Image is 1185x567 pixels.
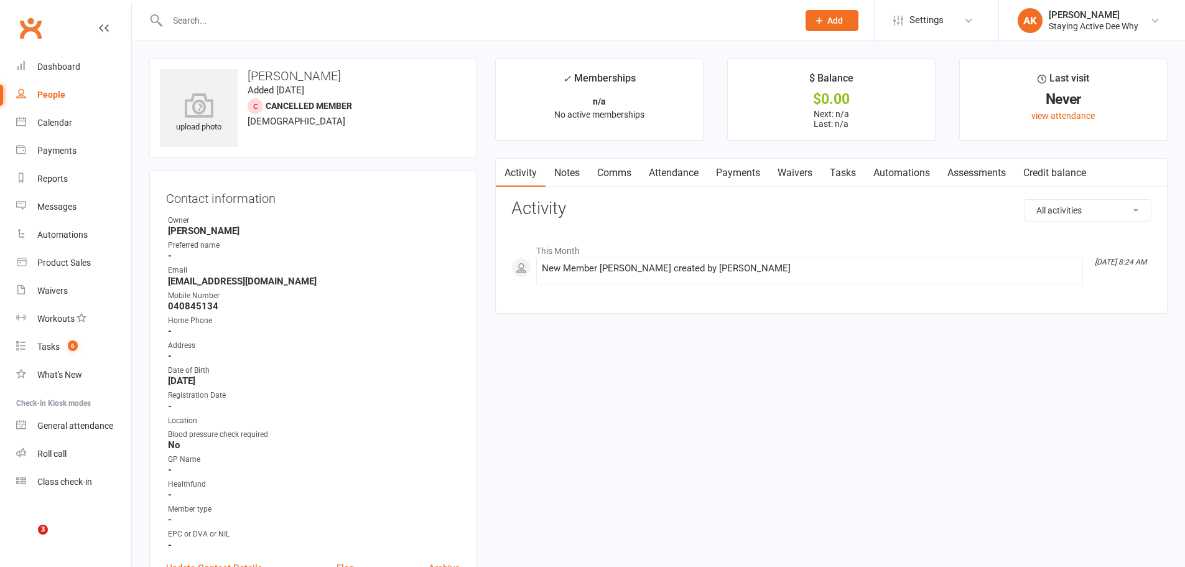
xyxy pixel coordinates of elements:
a: Tasks [821,159,865,187]
strong: No [168,439,460,451]
div: Roll call [37,449,67,459]
div: Messages [37,202,77,212]
strong: [EMAIL_ADDRESS][DOMAIN_NAME] [168,276,460,287]
a: Comms [588,159,640,187]
div: Class check-in [37,477,92,487]
div: upload photo [160,93,238,134]
h3: Contact information [166,187,460,205]
a: view attendance [1031,111,1095,121]
strong: - [168,464,460,476]
a: Dashboard [16,53,131,81]
div: Dashboard [37,62,80,72]
a: Roll call [16,440,131,468]
input: Search... [164,12,789,29]
div: New Member [PERSON_NAME] created by [PERSON_NAME] [542,263,1077,274]
div: General attendance [37,421,113,431]
strong: - [168,401,460,412]
div: Payments [37,146,77,156]
a: People [16,81,131,109]
time: Added [DATE] [248,85,304,96]
a: Automations [16,221,131,249]
div: What's New [37,370,82,380]
strong: - [168,250,460,261]
div: Last visit [1038,70,1089,93]
div: Blood pressure check required [168,429,460,441]
div: GP Name [168,454,460,466]
div: Calendar [37,118,72,128]
a: Payments [16,137,131,165]
div: [PERSON_NAME] [1049,9,1138,21]
p: Next: n/a Last: n/a [739,109,924,129]
h3: [PERSON_NAME] [160,69,466,83]
div: Location [168,415,460,427]
div: People [37,90,65,100]
strong: 040845134 [168,301,460,312]
span: No active memberships [554,110,644,119]
a: Class kiosk mode [16,468,131,496]
strong: - [168,350,460,362]
strong: - [168,514,460,525]
div: Member type [168,504,460,515]
a: Product Sales [16,249,131,277]
div: Address [168,340,460,352]
div: Product Sales [37,258,91,268]
span: [DEMOGRAPHIC_DATA] [248,116,345,127]
div: Home Phone [168,315,460,327]
strong: - [168,540,460,551]
div: $0.00 [739,93,924,106]
strong: - [168,326,460,337]
div: Memberships [563,70,636,93]
div: Date of Birth [168,365,460,377]
div: EPC or DVA or NIL [168,528,460,540]
strong: - [168,489,460,500]
a: Tasks 6 [16,333,131,361]
div: Registration Date [168,390,460,401]
div: Preferred name [168,240,460,251]
span: 6 [68,340,78,351]
div: Automations [37,230,88,240]
i: ✓ [563,73,571,85]
div: Workouts [37,314,75,324]
a: Assessments [939,159,1015,187]
div: Staying Active Dee Why [1049,21,1138,32]
a: Payments [707,159,769,187]
a: What's New [16,361,131,389]
strong: [PERSON_NAME] [168,225,460,237]
a: Automations [865,159,939,187]
h3: Activity [511,199,1151,218]
i: [DATE] 8:24 AM [1095,258,1146,266]
div: Never [971,93,1156,106]
span: Settings [909,6,944,34]
strong: [DATE] [168,375,460,387]
a: Notes [546,159,588,187]
div: Reports [37,174,68,184]
span: Add [827,16,843,26]
strong: n/a [593,96,606,106]
div: AK [1018,8,1043,33]
span: 3 [38,525,48,535]
a: Workouts [16,305,131,333]
a: General attendance kiosk mode [16,412,131,440]
div: Tasks [37,342,60,352]
a: Calendar [16,109,131,137]
iframe: Intercom live chat [12,525,42,555]
button: Add [806,10,858,31]
a: Reports [16,165,131,193]
a: Waivers [769,159,821,187]
li: This Month [511,238,1151,258]
div: Waivers [37,286,68,296]
div: $ Balance [809,70,853,93]
a: Credit balance [1015,159,1095,187]
a: Attendance [640,159,707,187]
a: Messages [16,193,131,221]
a: Waivers [16,277,131,305]
a: Clubworx [15,12,46,44]
div: Email [168,265,460,276]
a: Activity [496,159,546,187]
div: Owner [168,215,460,227]
span: Cancelled member [266,101,352,111]
div: Mobile Number [168,290,460,302]
div: Healthfund [168,479,460,490]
